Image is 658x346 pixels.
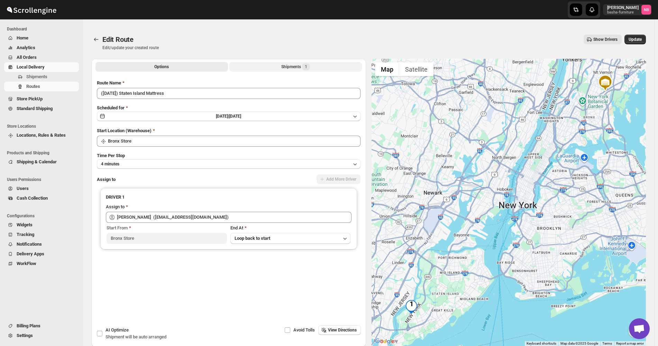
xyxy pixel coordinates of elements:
[216,114,229,119] span: [DATE] |
[17,106,53,111] span: Standard Shipping
[154,64,169,70] span: Options
[616,342,644,345] a: Report a map error
[4,53,79,62] button: All Orders
[17,186,29,191] span: Users
[17,251,44,256] span: Delivery Apps
[26,74,47,79] span: Shipments
[97,80,121,85] span: Route Name
[26,84,40,89] span: Routes
[17,35,28,40] span: Home
[97,153,125,158] span: Time Per Stop
[107,225,128,230] span: Start From
[4,157,79,167] button: Shipping & Calendar
[641,5,651,15] span: Nael Basha
[602,342,612,345] a: Terms
[4,259,79,268] button: WorkFlow
[101,161,119,167] span: 4 minutes
[17,333,33,338] span: Settings
[7,26,80,32] span: Dashboard
[229,114,241,119] span: [DATE]
[17,45,35,50] span: Analytics
[4,72,79,82] button: Shipments
[7,213,80,219] span: Configurations
[375,62,399,76] button: Show street map
[318,325,361,335] button: View Directions
[4,82,79,91] button: Routes
[293,327,315,333] span: Avoid Tolls
[593,37,618,42] span: Show Drivers
[230,225,351,231] div: End At
[229,62,362,72] button: Selected Shipments
[97,177,116,182] span: Assign to
[629,318,650,339] a: Open chat
[17,242,42,247] span: Notifications
[91,74,366,302] div: All Route Options
[4,249,79,259] button: Delivery Apps
[106,203,125,210] div: Assign to
[106,327,129,333] span: AI Optimize
[17,323,40,328] span: Billing Plans
[4,43,79,53] button: Analytics
[4,239,79,249] button: Notifications
[95,62,228,72] button: All Route Options
[97,128,152,133] span: Start Location (Warehouse)
[117,212,351,223] input: Search assignee
[106,194,351,201] h3: DRIVER 1
[4,230,79,239] button: Tracking
[102,45,159,51] p: Edit/update your created route
[305,64,307,70] span: 1
[17,232,34,237] span: Tracking
[607,5,639,10] p: [PERSON_NAME]
[7,124,80,129] span: Store Locations
[4,184,79,193] button: Users
[7,150,80,156] span: Products and Shipping
[17,159,57,164] span: Shipping & Calendar
[17,133,66,138] span: Locations, Rules & Rates
[4,220,79,230] button: Widgets
[328,327,357,333] span: View Directions
[17,96,43,101] span: Store PickUp
[281,63,310,70] div: Shipments
[102,35,134,44] span: Edit Route
[17,261,36,266] span: WorkFlow
[624,35,646,44] button: Update
[235,236,270,241] span: Loop back to start
[560,342,598,345] span: Map data ©2025 Google
[603,4,652,15] button: User menu
[527,341,556,346] button: Keyboard shortcuts
[97,105,125,110] span: Scheduled for
[97,111,360,121] button: [DATE]|[DATE]
[17,64,45,70] span: Local Delivery
[230,233,351,244] button: Loop back to start
[4,193,79,203] button: Cash Collection
[629,37,642,42] span: Update
[97,159,360,169] button: 4 minutes
[7,177,80,182] span: Users Permissions
[607,10,639,15] p: basha-furniture
[97,88,360,99] input: Eg: Bengaluru Route
[17,222,33,227] span: Widgets
[399,62,433,76] button: Show satellite imagery
[4,130,79,140] button: Locations, Rules & Rates
[629,324,642,338] button: Map camera controls
[4,331,79,340] button: Settings
[17,55,37,60] span: All Orders
[108,136,360,147] input: Search location
[106,334,166,339] span: Shipment will be auto arranged
[4,321,79,331] button: Billing Plans
[17,195,48,201] span: Cash Collection
[6,1,57,18] img: ScrollEngine
[91,35,101,44] button: Routes
[373,337,396,346] img: Google
[644,8,649,12] text: NB
[584,35,622,44] button: Show Drivers
[404,300,418,314] div: 1
[373,337,396,346] a: Open this area in Google Maps (opens a new window)
[4,33,79,43] button: Home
